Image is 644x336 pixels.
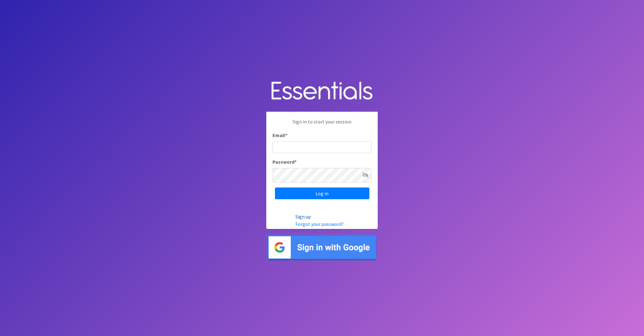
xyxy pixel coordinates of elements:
[275,187,369,199] input: Log in
[272,118,372,131] p: Sign in to start your session
[285,132,287,138] abbr: required
[295,221,344,227] a: Forgot your password?
[272,158,297,166] label: Password
[272,131,287,139] label: Email
[266,234,378,261] img: Sign in with Google
[266,75,378,107] img: Human Essentials
[295,213,311,220] a: Sign up
[294,159,297,165] abbr: required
